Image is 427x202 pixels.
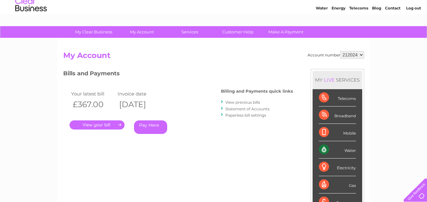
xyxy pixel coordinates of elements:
[319,89,356,107] div: Telecoms
[15,16,47,36] img: logo.png
[221,89,293,94] h4: Billing and Payments quick links
[308,3,351,11] a: 0333 014 3131
[225,100,260,105] a: View previous bills
[116,26,168,38] a: My Account
[316,27,328,32] a: Water
[212,26,264,38] a: Customer Help
[116,98,163,111] th: [DATE]
[164,26,216,38] a: Services
[134,120,167,134] a: Pay Here
[372,27,381,32] a: Blog
[319,159,356,176] div: Electricity
[70,98,116,111] th: £367.00
[68,26,120,38] a: My Clear Business
[319,141,356,159] div: Water
[319,176,356,193] div: Gas
[308,51,364,59] div: Account number
[63,51,364,63] h2: My Account
[260,26,312,38] a: Make A Payment
[225,107,270,111] a: Statement of Accounts
[349,27,368,32] a: Telecoms
[64,3,363,31] div: Clear Business is a trading name of Verastar Limited (registered in [GEOGRAPHIC_DATA] No. 3667643...
[225,113,266,118] a: Paperless bill settings
[332,27,345,32] a: Energy
[323,77,336,83] div: LIVE
[319,107,356,124] div: Broadband
[319,124,356,141] div: Mobile
[70,120,125,130] a: .
[116,89,163,98] td: Invoice date
[406,27,421,32] a: Log out
[70,89,116,98] td: Your latest bill
[385,27,400,32] a: Contact
[313,71,362,89] div: MY SERVICES
[63,69,293,80] h3: Bills and Payments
